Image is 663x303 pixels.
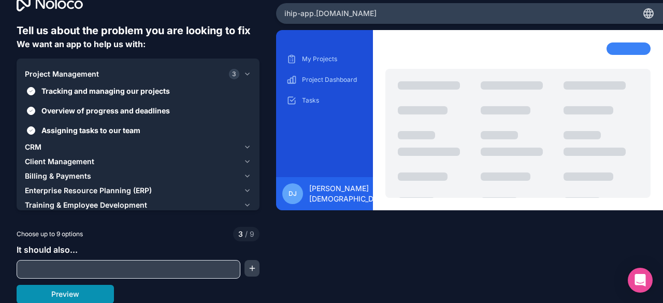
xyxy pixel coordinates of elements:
span: Choose up to 9 options [17,229,83,239]
span: / [245,229,248,238]
div: Open Intercom Messenger [628,268,653,293]
span: Project Management [25,69,99,79]
div: scrollable content [284,51,365,169]
button: Overview of progress and deadlines [27,107,35,115]
span: Billing & Payments [25,171,91,181]
span: Overview of progress and deadlines [41,105,249,116]
span: Tracking and managing our projects [41,85,249,96]
span: It should also... [17,244,78,255]
span: 9 [243,229,254,239]
p: Tasks [302,96,363,105]
span: Assigning tasks to our team [41,125,249,136]
button: Client Management [25,154,251,169]
span: [PERSON_NAME][DEMOGRAPHIC_DATA] [309,183,390,204]
span: dj [289,190,297,198]
p: My Projects [302,55,363,63]
span: We want an app to help us with: [17,39,146,49]
p: Project Dashboard [302,76,363,84]
span: Training & Employee Development [25,200,147,210]
button: Training & Employee Development [25,198,251,212]
button: Project Management3 [25,67,251,81]
h6: Tell us about the problem you are looking to fix [17,23,260,38]
button: Assigning tasks to our team [27,126,35,135]
span: ihip-app .[DOMAIN_NAME] [284,8,377,19]
span: Enterprise Resource Planning (ERP) [25,185,152,196]
button: Billing & Payments [25,169,251,183]
span: 3 [238,229,243,239]
span: CRM [25,142,41,152]
button: Tracking and managing our projects [27,87,35,95]
div: Project Management3 [25,81,251,140]
button: CRM [25,140,251,154]
button: Enterprise Resource Planning (ERP) [25,183,251,198]
span: 3 [229,69,239,79]
span: Client Management [25,156,94,167]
